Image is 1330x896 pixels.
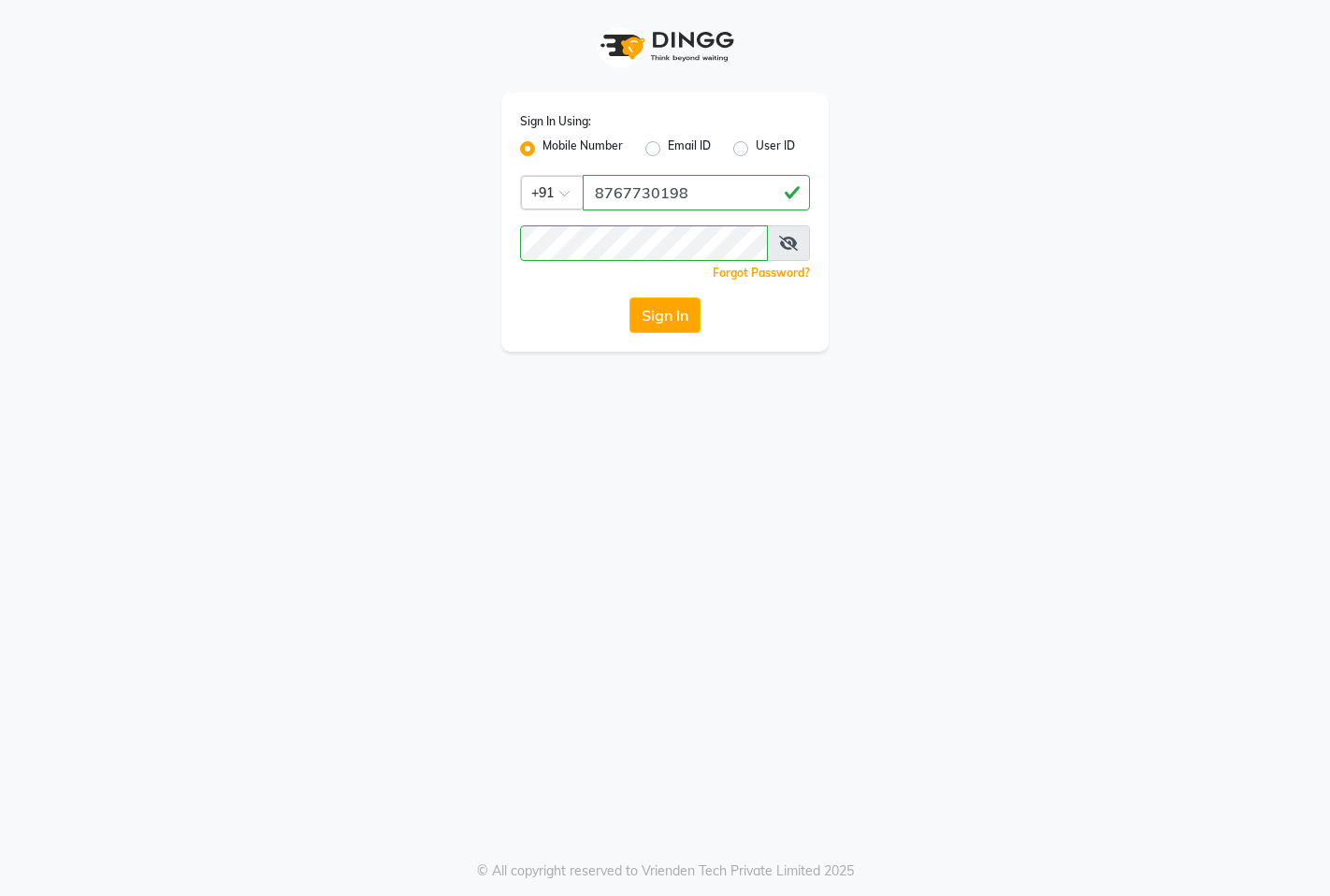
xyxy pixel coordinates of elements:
img: logo1.svg [590,19,740,74]
label: Sign In Using: [520,113,591,130]
label: Email ID [668,137,711,160]
button: Sign In [629,297,701,333]
label: User ID [756,137,795,160]
input: Username [583,175,810,210]
a: Forgot Password? [713,266,810,280]
input: Username [520,225,768,261]
label: Mobile Number [542,137,623,160]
